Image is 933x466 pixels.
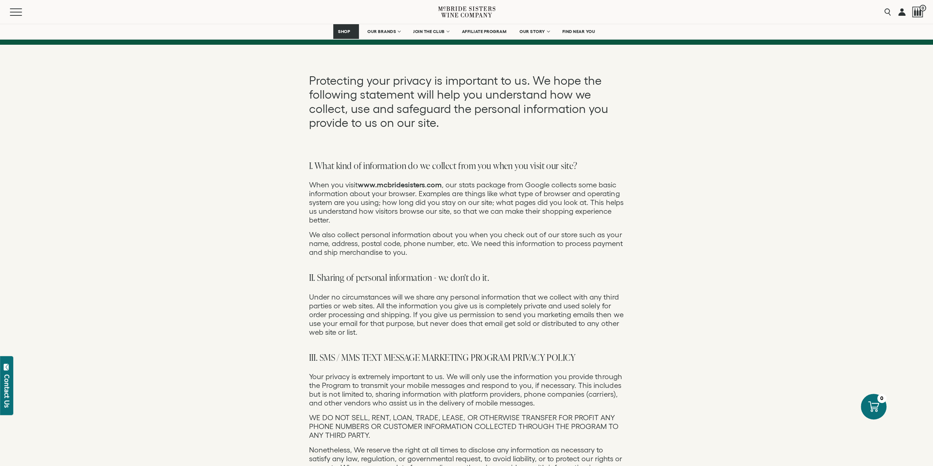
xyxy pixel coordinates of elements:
div: 0 [877,394,886,403]
h3: III. SMS / MMS TEXT MESSAGE MARKETING PROGRAM PRIVACY POLICY [309,351,624,364]
span: AFFILIATE PROGRAM [462,29,507,34]
a: FIND NEAR YOU [558,24,600,39]
p: Under no circumstances will we share any personal information that we collect with any third part... [309,293,624,337]
span: 0 [919,5,926,11]
strong: com [427,181,442,189]
strong: www.mcbridesisters [358,181,425,189]
a: OUR STORY [515,24,554,39]
p: Protecting your privacy is important to us. We hope the following statement will help you underst... [309,74,624,130]
h3: II. Sharing of personal information - we don't do it. [309,271,624,284]
span: OUR BRANDS [367,29,396,34]
span: OUR STORY [519,29,545,34]
a: AFFILIATE PROGRAM [457,24,511,39]
span: FIND NEAR YOU [562,29,595,34]
p: When you visit . , our stats package from Google collects some basic information about your brows... [309,180,624,224]
p: Your privacy is extremely important to us. We will only use the information you provide through t... [309,372,624,407]
span: SHOP [338,29,350,34]
h3: I. What kind of information do we collect from you when you visit our site? [309,159,624,172]
button: Mobile Menu Trigger [10,8,36,16]
p: WE DO NOT SELL, RENT, LOAN, TRADE, LEASE, OR OTHERWISE TRANSFER FOR PROFIT ANY PHONE NUMBERS OR C... [309,413,624,440]
a: OUR BRANDS [363,24,405,39]
p: We also collect personal information about you when you check out of our store such as your name,... [309,230,624,257]
a: JOIN THE CLUB [408,24,453,39]
a: SHOP [333,24,359,39]
span: JOIN THE CLUB [413,29,445,34]
div: Contact Us [3,374,11,408]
